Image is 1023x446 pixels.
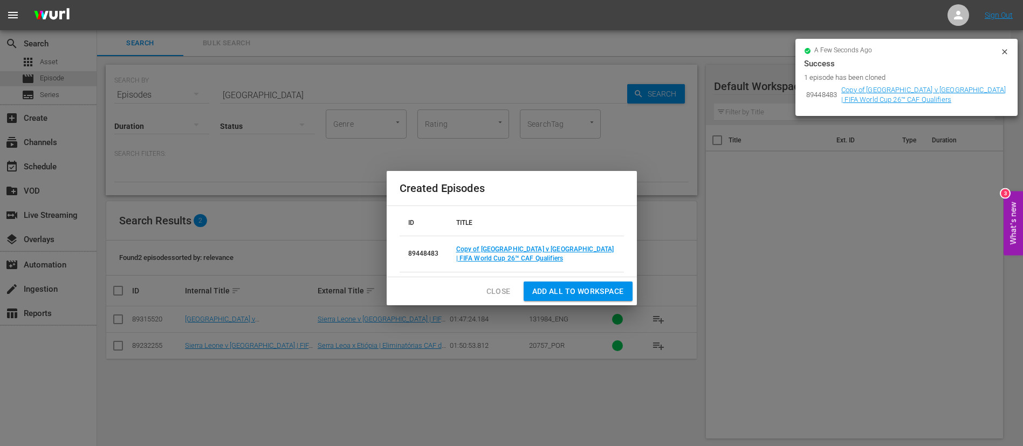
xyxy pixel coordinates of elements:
div: Success [804,57,1009,70]
button: Close [478,282,519,301]
a: Sign Out [985,11,1013,19]
a: Copy of [GEOGRAPHIC_DATA] v [GEOGRAPHIC_DATA] | FIFA World Cup 26™ CAF Qualifiers [456,245,614,262]
span: Add all to Workspace [532,285,624,298]
span: Close [486,285,511,298]
th: TITLE [448,210,624,236]
span: a few seconds ago [814,46,872,55]
td: 89448483 [804,83,839,107]
div: 1 episode has been cloned [804,72,998,83]
td: 89448483 [400,236,448,272]
div: 3 [1001,189,1010,197]
button: Add all to Workspace [524,282,633,301]
button: Open Feedback Widget [1004,191,1023,255]
span: menu [6,9,19,22]
img: ans4CAIJ8jUAAAAAAAAAAAAAAAAAAAAAAAAgQb4GAAAAAAAAAAAAAAAAAAAAAAAAJMjXAAAAAAAAAAAAAAAAAAAAAAAAgAT5G... [26,3,78,28]
a: Copy of [GEOGRAPHIC_DATA] v [GEOGRAPHIC_DATA] | FIFA World Cup 26™ CAF Qualifiers [841,86,1006,104]
th: ID [400,210,448,236]
h2: Created Episodes [400,180,624,197]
